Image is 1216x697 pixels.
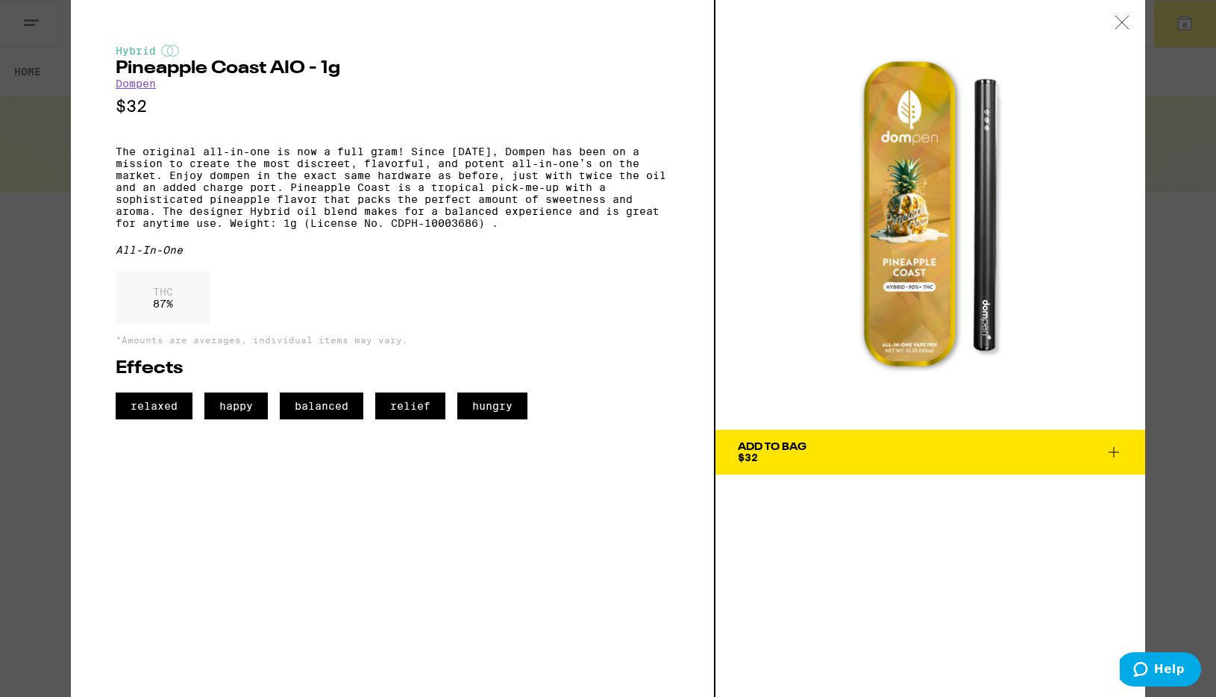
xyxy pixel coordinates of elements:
p: $32 [116,97,669,116]
div: All-In-One [116,244,669,256]
span: $32 [738,451,758,463]
div: 87 % [116,271,210,325]
h2: Pineapple Coast AIO - 1g [116,60,669,78]
iframe: Opens a widget where you can find more information [1120,652,1201,690]
p: The original all-in-one is now a full gram! Since [DATE], Dompen has been on a mission to create ... [116,146,669,229]
h2: Effects [116,360,669,378]
span: hungry [457,393,527,419]
button: Add To Bag$32 [715,430,1145,475]
span: happy [204,393,268,419]
div: Add To Bag [738,442,806,452]
span: relief [375,393,445,419]
div: Hybrid [116,45,669,57]
p: THC [153,286,173,298]
a: Dompen [116,78,156,90]
p: *Amounts are averages, individual items may vary. [116,335,669,345]
span: relaxed [116,393,192,419]
span: balanced [280,393,363,419]
img: hybridColor.svg [161,45,179,57]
